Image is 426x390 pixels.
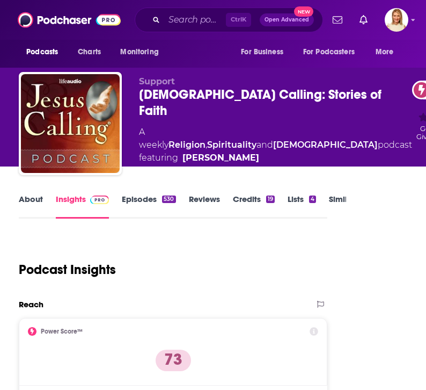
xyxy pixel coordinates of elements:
span: New [294,6,313,17]
input: Search podcasts, credits, & more... [164,11,226,28]
img: User Profile [385,8,408,32]
div: Search podcasts, credits, & more... [135,8,323,32]
span: For Podcasters [303,45,355,60]
span: For Business [241,45,283,60]
button: open menu [113,42,172,62]
button: open menu [296,42,370,62]
button: open menu [368,42,407,62]
img: Podchaser Pro [90,196,109,204]
span: Charts [78,45,101,60]
div: 530 [162,196,175,203]
span: More [376,45,394,60]
a: Charts [71,42,107,62]
img: Podchaser - Follow, Share and Rate Podcasts [18,10,121,30]
img: Jesus Calling: Stories of Faith [21,74,120,173]
span: Podcasts [26,45,58,60]
button: Open AdvancedNew [260,13,314,26]
h2: Reach [19,299,43,309]
span: Support [139,76,175,86]
h1: Podcast Insights [19,262,116,278]
span: , [205,140,207,150]
a: Reviews [189,194,220,219]
a: About [19,194,43,219]
a: Religion [168,140,205,150]
span: featuring [139,151,412,164]
button: Show profile menu [385,8,408,32]
a: Credits19 [233,194,275,219]
button: open menu [233,42,297,62]
p: 73 [156,350,191,371]
div: A weekly podcast [139,126,412,164]
a: InsightsPodchaser Pro [56,194,109,219]
span: Open Advanced [265,17,309,23]
a: Lists4 [288,194,316,219]
a: [PERSON_NAME] [182,151,259,164]
span: Ctrl K [226,13,251,27]
span: Monitoring [120,45,158,60]
div: 4 [309,196,316,203]
a: Spirituality [207,140,256,150]
span: Logged in as leannebush [385,8,408,32]
a: [DEMOGRAPHIC_DATA] [273,140,378,150]
h2: Power Score™ [41,328,83,335]
a: Episodes530 [122,194,175,219]
a: Show notifications dropdown [355,11,372,29]
a: Show notifications dropdown [328,11,347,29]
button: open menu [19,42,72,62]
a: Similar [329,194,355,219]
div: 19 [266,196,275,203]
span: and [256,140,273,150]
